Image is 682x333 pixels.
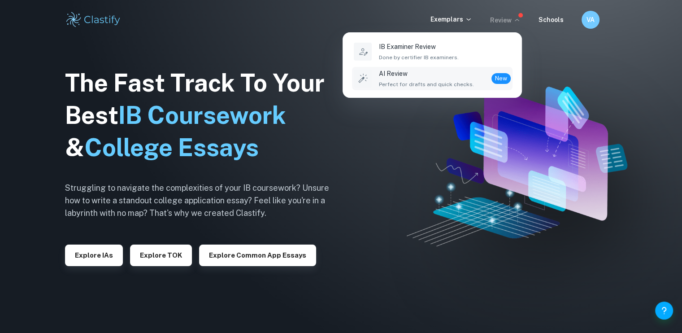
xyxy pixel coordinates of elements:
[352,67,513,90] a: AI ReviewPerfect for drafts and quick checks.New
[379,80,474,88] span: Perfect for drafts and quick checks.
[352,40,513,63] a: IB Examiner ReviewDone by certifier IB examiners.
[379,69,474,79] p: AI Review
[379,42,459,52] p: IB Examiner Review
[491,74,511,83] span: New
[379,53,459,61] span: Done by certifier IB examiners.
